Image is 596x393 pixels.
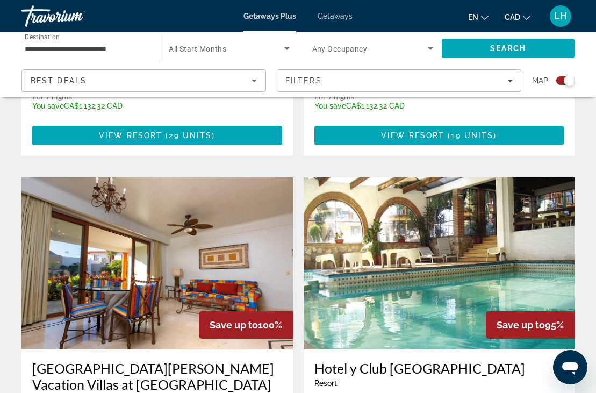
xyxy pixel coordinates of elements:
[314,360,564,376] a: Hotel y Club [GEOGRAPHIC_DATA]
[505,9,530,25] button: Change currency
[547,5,575,27] button: User Menu
[210,319,258,331] span: Save up to
[318,12,353,20] a: Getaways
[468,9,489,25] button: Change language
[285,76,322,85] span: Filters
[32,102,64,110] span: You save
[32,126,282,145] button: View Resort(29 units)
[553,350,587,384] iframe: Button to launch messaging window
[381,131,444,140] span: View Resort
[486,311,575,339] div: 95%
[25,42,146,55] input: Select destination
[314,379,337,388] span: Resort
[169,45,226,53] span: All Start Months
[32,92,210,102] p: For 7 nights
[304,177,575,349] img: Hotel y Club Villa de la Plata
[314,102,346,110] span: You save
[162,131,215,140] span: ( )
[442,39,575,58] button: Search
[314,92,492,102] p: For 7 nights
[314,126,564,145] button: View Resort(19 units)
[451,131,493,140] span: 19 units
[532,73,548,88] span: Map
[490,44,527,53] span: Search
[21,2,129,30] a: Travorium
[31,74,257,87] mat-select: Sort by
[169,131,212,140] span: 29 units
[444,131,497,140] span: ( )
[32,102,210,110] p: CA$1,132.32 CAD
[277,69,521,92] button: Filters
[497,319,545,331] span: Save up to
[468,13,478,22] span: en
[243,12,296,20] a: Getaways Plus
[314,102,492,110] p: CA$1,132.32 CAD
[312,45,368,53] span: Any Occupancy
[199,311,293,339] div: 100%
[554,11,567,22] span: LH
[25,33,60,40] span: Destination
[21,177,293,349] img: Rancho Banderas Vacation Villas at Marival Armony
[99,131,162,140] span: View Resort
[505,13,520,22] span: CAD
[31,76,87,85] span: Best Deals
